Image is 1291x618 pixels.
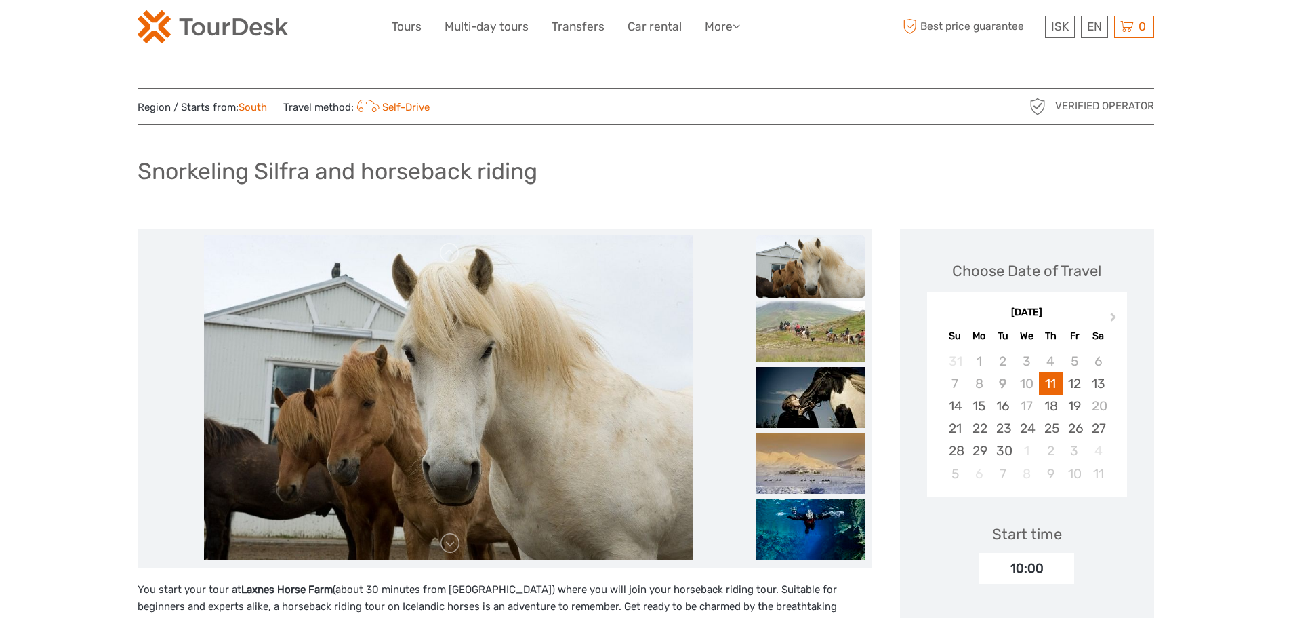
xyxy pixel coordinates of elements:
div: Choose Wednesday, September 24th, 2025 [1015,417,1038,440]
div: Not available Wednesday, October 1st, 2025 [1015,440,1038,462]
a: Tours [392,17,422,37]
img: 4acaa83e7ecf419ca6fd2a448eaa0efe_slider_thumbnail.jpeg [756,433,865,494]
div: Choose Saturday, September 13th, 2025 [1086,372,1110,395]
img: 120-15d4194f-c635-41b9-a512-a3cb382bfb57_logo_small.png [138,10,288,43]
div: Choose Sunday, September 21st, 2025 [943,417,967,440]
div: Choose Sunday, October 5th, 2025 [943,463,967,485]
div: Not available Monday, October 6th, 2025 [967,463,991,485]
img: 29ce9ca6cabe4071a545761dbf704e5d_slider_thumbnail.jpeg [756,499,865,560]
div: Choose Friday, October 10th, 2025 [1063,463,1086,485]
img: ed435279938045d1881c56c18efbad4c_slider_thumbnail.jpeg [756,367,865,428]
div: Not available Tuesday, September 9th, 2025 [991,372,1015,395]
div: Choose Friday, October 3rd, 2025 [1063,440,1086,462]
div: Choose Friday, September 12th, 2025 [1063,372,1086,395]
div: Th [1039,327,1063,345]
div: Mo [967,327,991,345]
div: Not available Wednesday, September 17th, 2025 [1015,395,1038,417]
span: 0 [1136,20,1148,33]
img: 9331f54daba743bb91c828c6d09be785_slider_thumbnail.jpeg [756,301,865,362]
div: Not available Saturday, September 6th, 2025 [1086,350,1110,372]
img: verified_operator_grey_128.png [1027,96,1048,117]
a: Transfers [552,17,604,37]
div: Su [943,327,967,345]
a: Multi-day tours [445,17,529,37]
div: Choose Date of Travel [952,260,1101,282]
div: Choose Thursday, October 2nd, 2025 [1039,440,1063,462]
div: EN [1081,16,1108,38]
img: faaed474f0ba4d0dbe3f33445e60885e.jpeg [756,235,865,307]
div: Choose Tuesday, September 16th, 2025 [991,395,1015,417]
div: Sa [1086,327,1110,345]
a: Car rental [628,17,682,37]
a: More [705,17,740,37]
h1: Snorkeling Silfra and horseback riding [138,157,537,185]
div: Not available Wednesday, September 3rd, 2025 [1015,350,1038,372]
div: Choose Friday, September 26th, 2025 [1063,417,1086,440]
div: Choose Thursday, October 9th, 2025 [1039,463,1063,485]
div: Not available Saturday, October 4th, 2025 [1086,440,1110,462]
div: [DATE] [927,306,1127,320]
div: Not available Thursday, September 4th, 2025 [1039,350,1063,372]
div: Choose Sunday, September 28th, 2025 [943,440,967,462]
div: Choose Friday, September 19th, 2025 [1063,395,1086,417]
div: Choose Monday, September 29th, 2025 [967,440,991,462]
a: Self-Drive [354,101,430,113]
div: Choose Tuesday, October 7th, 2025 [991,463,1015,485]
div: 10:00 [979,553,1074,584]
div: Not available Wednesday, October 8th, 2025 [1015,463,1038,485]
div: Choose Monday, September 22nd, 2025 [967,417,991,440]
div: Not available Saturday, September 20th, 2025 [1086,395,1110,417]
div: Not available Friday, September 5th, 2025 [1063,350,1086,372]
div: Not available Sunday, August 31st, 2025 [943,350,967,372]
div: Choose Monday, September 15th, 2025 [967,395,991,417]
div: Choose Saturday, September 27th, 2025 [1086,417,1110,440]
div: We [1015,327,1038,345]
button: Next Month [1104,309,1126,331]
div: Not available Sunday, September 7th, 2025 [943,372,967,395]
div: Choose Thursday, September 25th, 2025 [1039,417,1063,440]
div: Choose Thursday, September 18th, 2025 [1039,395,1063,417]
div: Not available Tuesday, September 2nd, 2025 [991,350,1015,372]
div: Choose Thursday, September 11th, 2025 [1039,372,1063,395]
div: month 2025-09 [931,350,1122,485]
div: Not available Monday, September 8th, 2025 [967,372,991,395]
span: Region / Starts from: [138,100,267,115]
div: Start time [992,524,1062,545]
span: Travel method: [283,97,430,116]
div: Choose Tuesday, September 23rd, 2025 [991,417,1015,440]
span: ISK [1051,20,1069,33]
div: Choose Saturday, October 11th, 2025 [1086,463,1110,485]
span: Verified Operator [1055,99,1154,113]
div: Choose Sunday, September 14th, 2025 [943,395,967,417]
div: Not available Wednesday, September 10th, 2025 [1015,372,1038,395]
div: Not available Monday, September 1st, 2025 [967,350,991,372]
div: Choose Tuesday, September 30th, 2025 [991,440,1015,462]
strong: Laxnes Horse Farm [241,583,333,596]
div: Tu [991,327,1015,345]
a: South [239,101,267,113]
div: Fr [1063,327,1086,345]
span: Best price guarantee [900,16,1042,38]
img: faaed474f0ba4d0dbe3f33445e60885e_main_slider.jpeg [204,235,693,561]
